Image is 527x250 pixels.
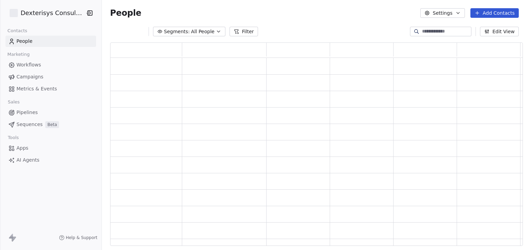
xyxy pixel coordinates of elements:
[16,61,41,68] span: Workflows
[16,157,39,164] span: AI Agents
[5,119,96,130] a: SequencesBeta
[16,38,33,45] span: People
[45,121,59,128] span: Beta
[16,145,28,152] span: Apps
[420,8,465,18] button: Settings
[5,133,22,143] span: Tools
[5,36,96,47] a: People
[5,107,96,118] a: Pipelines
[5,71,96,83] a: Campaigns
[164,28,190,35] span: Segments:
[4,26,30,36] span: Contacts
[5,142,96,154] a: Apps
[16,109,38,116] span: Pipelines
[5,59,96,71] a: Workflows
[8,7,80,19] button: Dexterisys Consulting Ltd
[66,235,97,240] span: Help & Support
[5,83,96,95] a: Metrics & Events
[470,8,519,18] button: Add Contacts
[191,28,214,35] span: All People
[59,235,97,240] a: Help & Support
[5,154,96,166] a: AI Agents
[21,9,83,17] span: Dexterisys Consulting Ltd
[16,85,57,92] span: Metrics & Events
[16,73,43,80] span: Campaigns
[5,97,23,107] span: Sales
[16,121,43,128] span: Sequences
[4,49,33,60] span: Marketing
[230,27,258,36] button: Filter
[480,27,519,36] button: Edit View
[110,8,141,18] span: People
